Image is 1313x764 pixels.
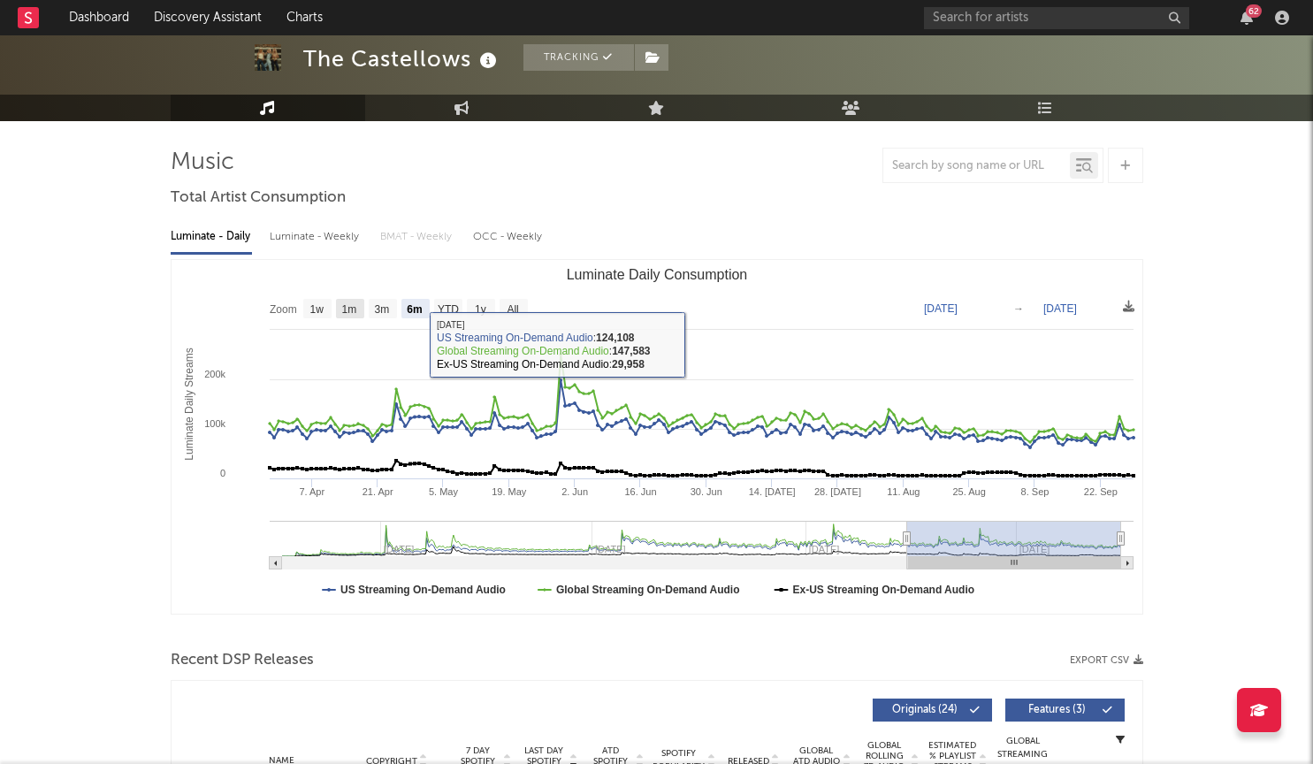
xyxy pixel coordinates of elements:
[1070,655,1143,666] button: Export CSV
[171,187,346,209] span: Total Artist Consumption
[475,303,486,316] text: 1y
[748,486,795,497] text: 14. [DATE]
[884,705,966,715] span: Originals ( 24 )
[555,584,739,596] text: Global Streaming On-Demand Audio
[1017,705,1098,715] span: Features ( 3 )
[566,267,747,282] text: Luminate Daily Consumption
[299,486,324,497] text: 7. Apr
[171,650,314,671] span: Recent DSP Releases
[1013,302,1024,315] text: →
[270,303,297,316] text: Zoom
[1005,699,1125,722] button: Features(3)
[374,303,389,316] text: 3m
[171,222,252,252] div: Luminate - Daily
[883,159,1070,173] input: Search by song name or URL
[792,584,974,596] text: Ex-US Streaming On-Demand Audio
[492,486,527,497] text: 19. May
[437,303,458,316] text: YTD
[507,303,518,316] text: All
[309,303,324,316] text: 1w
[204,418,225,429] text: 100k
[204,369,225,379] text: 200k
[341,303,356,316] text: 1m
[561,486,588,497] text: 2. Jun
[1246,4,1262,18] div: 62
[1043,302,1077,315] text: [DATE]
[182,348,195,460] text: Luminate Daily Streams
[690,486,721,497] text: 30. Jun
[1083,486,1117,497] text: 22. Sep
[952,486,985,497] text: 25. Aug
[624,486,656,497] text: 16. Jun
[473,222,544,252] div: OCC - Weekly
[1240,11,1253,25] button: 62
[1020,486,1049,497] text: 8. Sep
[887,486,920,497] text: 11. Aug
[219,468,225,478] text: 0
[924,302,958,315] text: [DATE]
[340,584,506,596] text: US Streaming On-Demand Audio
[270,222,363,252] div: Luminate - Weekly
[362,486,393,497] text: 21. Apr
[873,699,992,722] button: Originals(24)
[523,44,634,71] button: Tracking
[924,7,1189,29] input: Search for artists
[428,486,458,497] text: 5. May
[172,260,1142,614] svg: Luminate Daily Consumption
[407,303,422,316] text: 6m
[813,486,860,497] text: 28. [DATE]
[303,44,501,73] div: The Castellows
